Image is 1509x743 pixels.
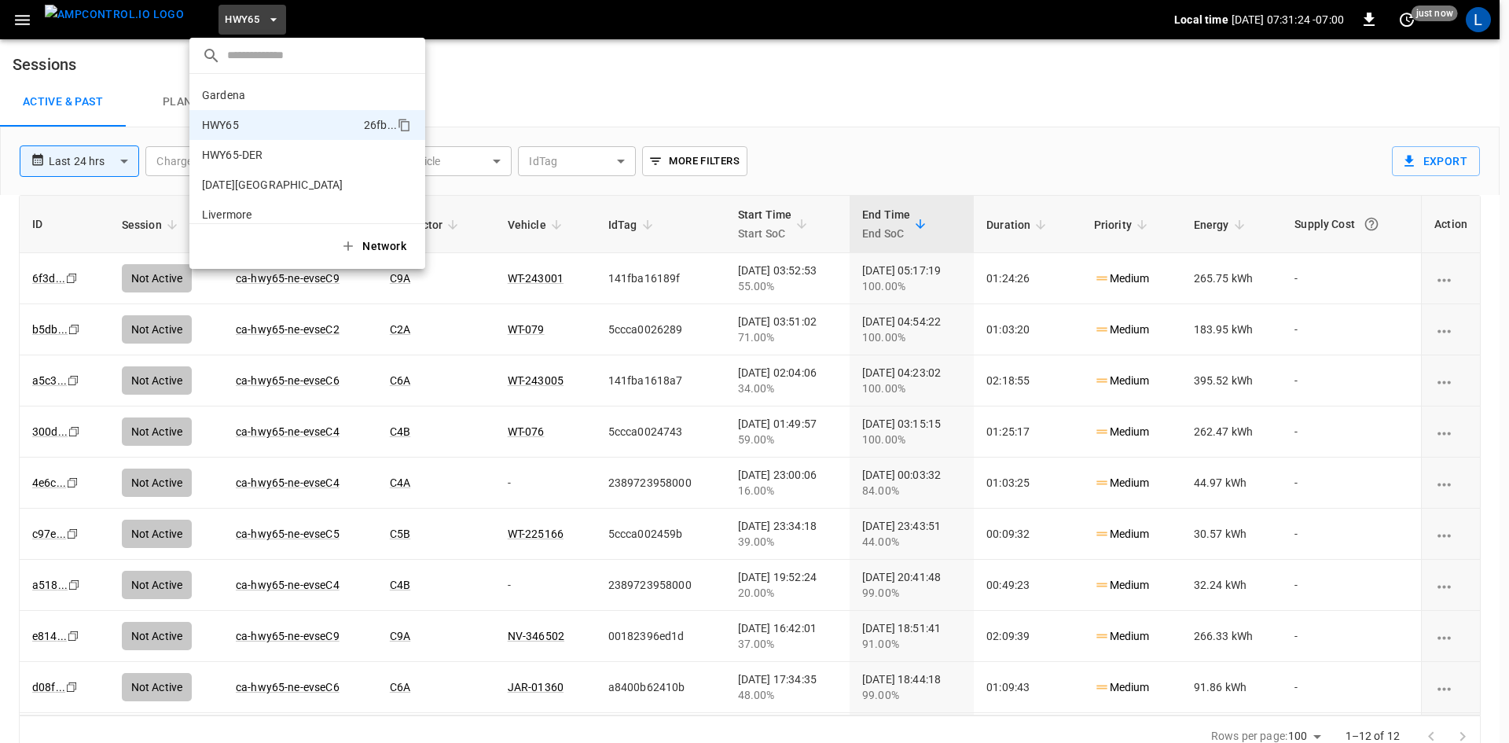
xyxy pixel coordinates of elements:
[202,177,343,193] p: [DATE][GEOGRAPHIC_DATA]
[331,230,419,263] button: Network
[202,147,263,163] p: HWY65-DER
[202,87,245,103] p: Gardena
[396,116,413,134] div: copy
[202,207,251,223] p: Livermore
[202,117,239,133] p: HWY65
